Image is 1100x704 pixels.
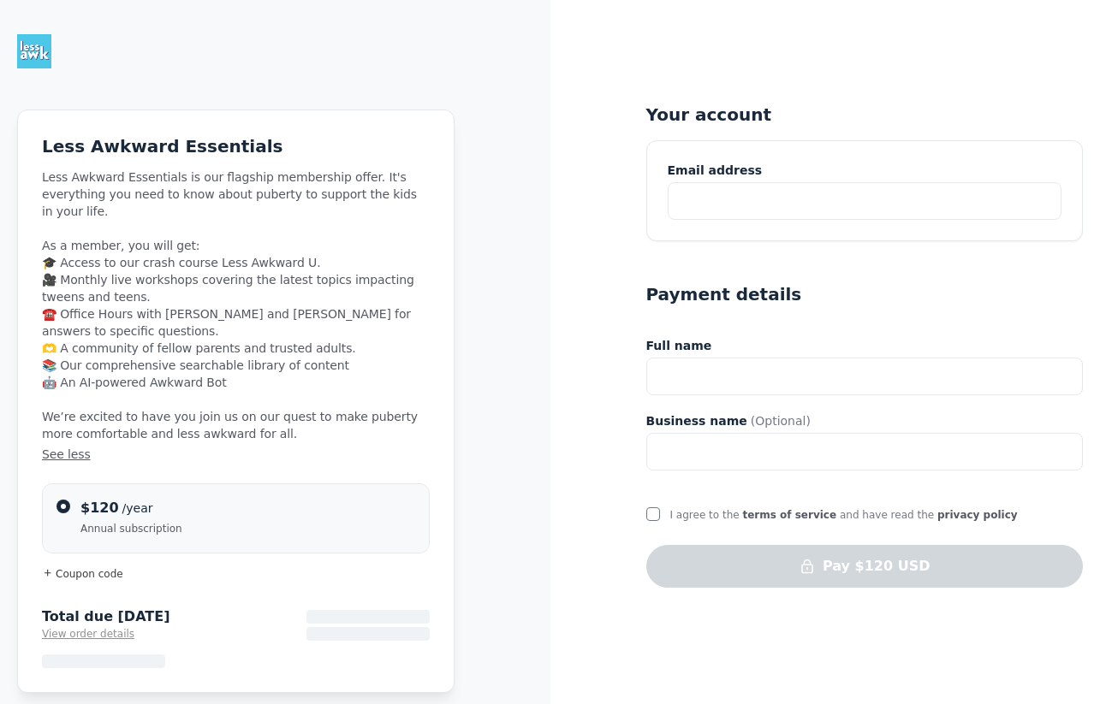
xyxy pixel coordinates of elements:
span: I agree to the and have read the [670,509,1018,521]
h5: Your account [646,103,1084,127]
span: Annual subscription [80,522,415,535]
button: View order details [42,627,134,641]
span: Email address [668,162,763,179]
input: $120/yearAnnual subscription [56,500,70,513]
span: Less Awkward Essentials [42,136,282,157]
span: $120 [80,500,119,516]
span: (Optional) [751,412,811,429]
button: See less [42,446,430,463]
span: /year [122,501,153,515]
a: privacy policy [937,509,1018,521]
button: Pay $120 USD [646,545,1084,588]
span: Less Awkward Essentials is our flagship membership offer. It's everything you need to know about ... [42,169,430,463]
h5: Payment details [646,282,802,306]
span: Coupon code [56,568,123,580]
a: terms of service [742,509,836,521]
span: View order details [42,628,134,640]
span: Full name [646,337,712,354]
span: Total due [DATE] [42,608,169,625]
button: Coupon code [42,567,430,582]
span: Business name [646,412,747,429]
